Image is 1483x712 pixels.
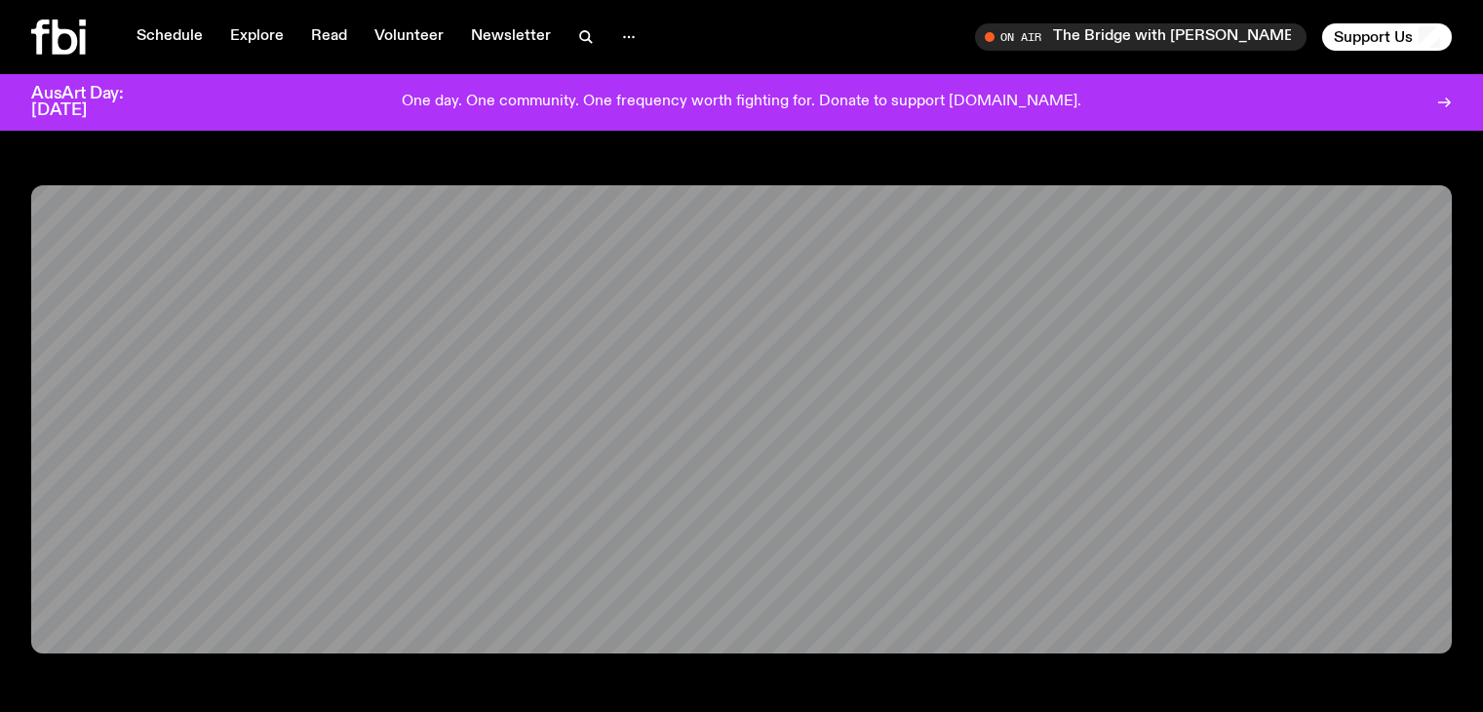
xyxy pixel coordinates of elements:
a: Schedule [125,23,215,51]
button: On AirThe Bridge with [PERSON_NAME] [975,23,1307,51]
a: Read [299,23,359,51]
button: Support Us [1322,23,1452,51]
span: Support Us [1334,28,1413,46]
h3: AusArt Day: [DATE] [31,86,156,119]
a: Volunteer [363,23,455,51]
a: Explore [218,23,295,51]
a: Newsletter [459,23,563,51]
p: One day. One community. One frequency worth fighting for. Donate to support [DOMAIN_NAME]. [402,94,1081,111]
